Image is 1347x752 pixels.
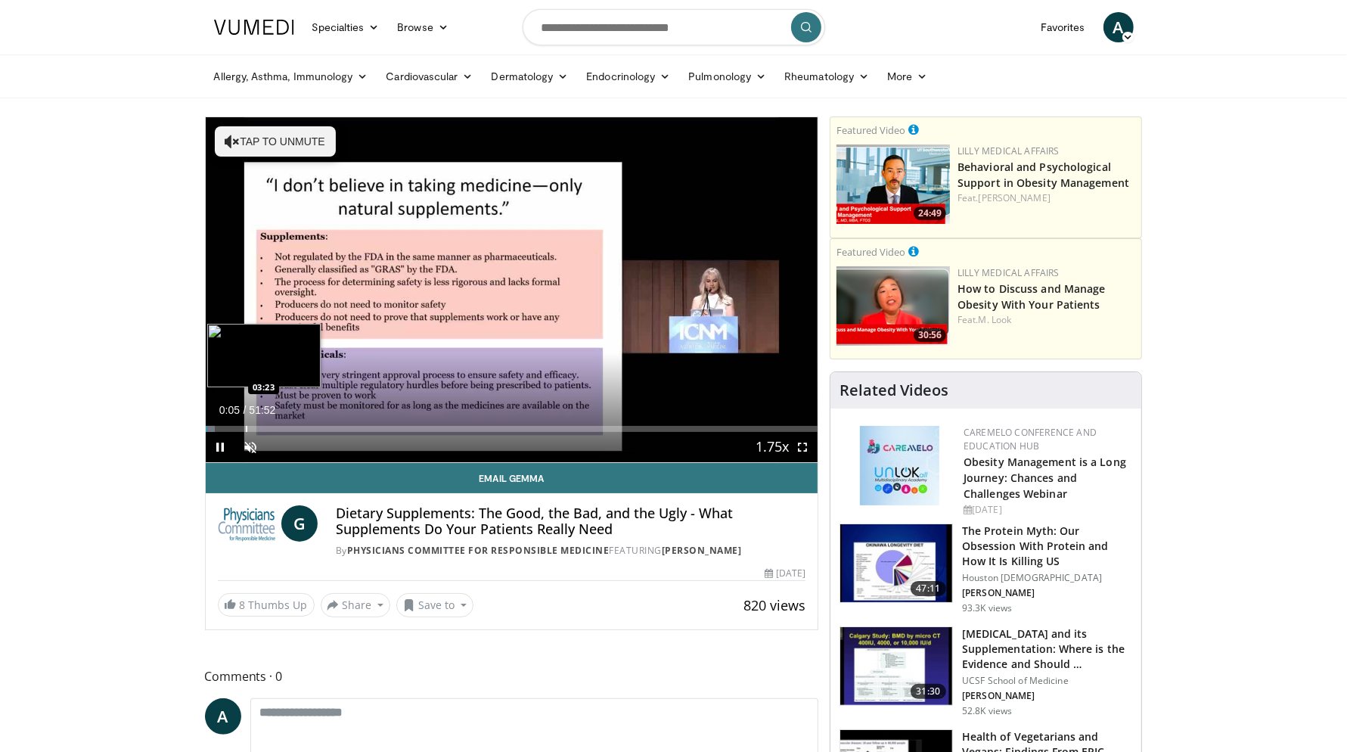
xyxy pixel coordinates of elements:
[836,266,950,346] img: c98a6a29-1ea0-4bd5-8cf5-4d1e188984a7.png.150x105_q85_crop-smart_upscale.png
[914,328,946,342] span: 30:56
[206,463,818,493] a: Email Gemma
[219,404,240,416] span: 0:05
[240,598,246,612] span: 8
[836,123,905,137] small: Featured Video
[964,455,1126,501] a: Obesity Management is a Long Journey: Chances and Challenges Webinar
[836,144,950,224] a: 24:49
[396,593,473,617] button: Save to
[206,432,236,462] button: Pause
[878,61,936,92] a: More
[757,432,787,462] button: Playback Rate
[205,61,377,92] a: Allergy, Asthma, Immunology
[679,61,775,92] a: Pulmonology
[1103,12,1134,42] a: A
[347,544,610,557] a: Physicians Committee for Responsible Medicine
[836,266,950,346] a: 30:56
[336,544,805,558] div: By FEATURING
[303,12,389,42] a: Specialties
[962,572,1132,584] p: Houston [DEMOGRAPHIC_DATA]
[962,587,1132,599] p: [PERSON_NAME]
[957,281,1106,312] a: How to Discuss and Manage Obesity With Your Patients
[215,126,336,157] button: Tap to unmute
[205,698,241,735] a: A
[214,20,294,35] img: VuMedi Logo
[962,705,1012,717] p: 52.8K views
[962,675,1132,687] p: UCSF School of Medicine
[336,505,805,538] h4: Dietary Supplements: The Good, the Bad, and the Ugly - What Supplements Do Your Patients Really Need
[244,404,247,416] span: /
[377,61,482,92] a: Cardiovascular
[979,313,1012,326] a: M. Look
[236,432,266,462] button: Unmute
[962,524,1132,569] h3: The Protein Myth: Our Obsession With Protein and How It Is Killing US
[840,626,1132,717] a: 31:30 [MEDICAL_DATA] and its Supplementation: Where is the Evidence and Should … UCSF School of M...
[765,567,805,580] div: [DATE]
[957,191,1135,205] div: Feat.
[775,61,878,92] a: Rheumatology
[840,627,952,706] img: 4bb25b40-905e-443e-8e37-83f056f6e86e.150x105_q85_crop-smart_upscale.jpg
[836,144,950,224] img: ba3304f6-7838-4e41-9c0f-2e31ebde6754.png.150x105_q85_crop-smart_upscale.png
[911,581,947,596] span: 47:11
[206,426,818,432] div: Progress Bar
[836,245,905,259] small: Featured Video
[979,191,1051,204] a: [PERSON_NAME]
[207,324,321,387] img: image.jpeg
[964,426,1097,452] a: CaReMeLO Conference and Education Hub
[249,404,275,416] span: 51:52
[962,690,1132,702] p: [PERSON_NAME]
[218,593,315,617] a: 8 Thumbs Up
[911,684,947,699] span: 31:30
[840,524,952,603] img: b7b8b05e-5021-418b-a89a-60a270e7cf82.150x105_q85_crop-smart_upscale.jpg
[205,667,819,686] span: Comments 0
[964,503,1129,517] div: [DATE]
[957,313,1135,327] div: Feat.
[281,505,318,542] a: G
[743,596,805,614] span: 820 views
[962,626,1132,672] h3: [MEDICAL_DATA] and its Supplementation: Where is the Evidence and Should …
[840,524,1132,614] a: 47:11 The Protein Myth: Our Obsession With Protein and How It Is Killing US Houston [DEMOGRAPHIC_...
[860,426,939,505] img: 45df64a9-a6de-482c-8a90-ada250f7980c.png.150x105_q85_autocrop_double_scale_upscale_version-0.2.jpg
[1032,12,1094,42] a: Favorites
[321,593,391,617] button: Share
[662,544,742,557] a: [PERSON_NAME]
[388,12,458,42] a: Browse
[962,602,1012,614] p: 93.3K views
[840,381,948,399] h4: Related Videos
[483,61,578,92] a: Dermatology
[523,9,825,45] input: Search topics, interventions
[787,432,818,462] button: Fullscreen
[218,505,275,542] img: Physicians Committee for Responsible Medicine
[206,117,818,463] video-js: Video Player
[957,144,1060,157] a: Lilly Medical Affairs
[577,61,679,92] a: Endocrinology
[957,266,1060,279] a: Lilly Medical Affairs
[957,160,1129,190] a: Behavioral and Psychological Support in Obesity Management
[914,207,946,220] span: 24:49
